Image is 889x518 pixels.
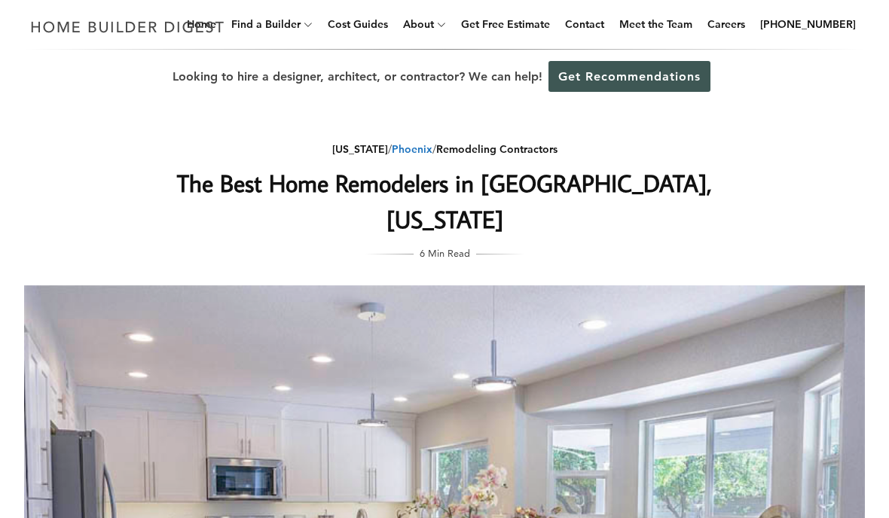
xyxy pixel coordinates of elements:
a: Get Recommendations [548,61,710,92]
h1: The Best Home Remodelers in [GEOGRAPHIC_DATA], [US_STATE] [144,165,745,237]
div: / / [144,140,745,159]
span: 6 Min Read [420,245,470,261]
img: Home Builder Digest [24,12,231,41]
a: Remodeling Contractors [436,142,558,156]
a: [US_STATE] [332,142,388,156]
a: Phoenix [392,142,432,156]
